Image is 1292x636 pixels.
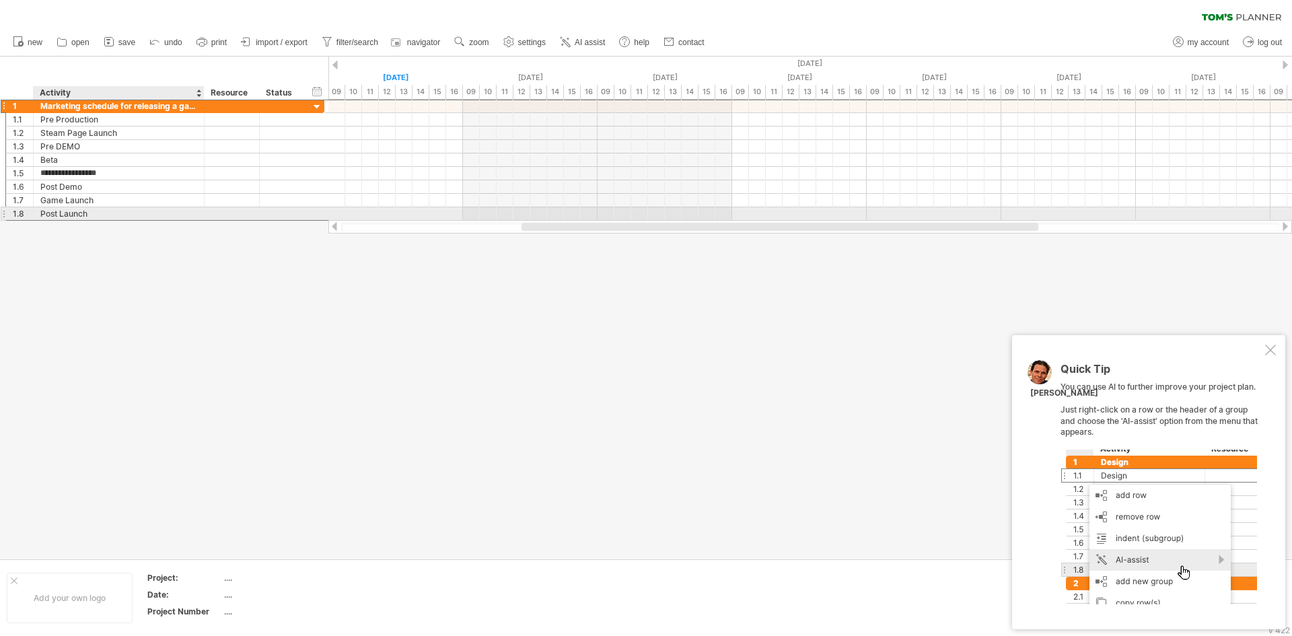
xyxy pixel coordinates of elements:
[900,85,917,99] div: 11
[749,85,766,99] div: 10
[345,85,362,99] div: 10
[40,100,197,112] div: Marketing schedule for releasing a game
[469,38,489,47] span: zoom
[429,85,446,99] div: 15
[1052,85,1069,99] div: 12
[224,589,337,600] div: ....
[40,153,197,166] div: Beta
[1188,38,1229,47] span: my account
[71,38,89,47] span: open
[35,35,148,46] div: Domain: [DOMAIN_NAME]
[40,127,197,139] div: Steam Page Launch
[1203,85,1220,99] div: 13
[193,34,231,51] a: print
[557,34,609,51] a: AI assist
[362,85,379,99] div: 11
[867,71,1001,85] div: Tuesday, 16 September 2025
[13,153,33,166] div: 1.4
[40,86,196,100] div: Activity
[1061,363,1262,382] div: Quick Tip
[575,38,605,47] span: AI assist
[616,34,653,51] a: help
[238,34,312,51] a: import / export
[884,85,900,99] div: 10
[13,180,33,193] div: 1.6
[22,35,32,46] img: website_grey.svg
[407,38,440,47] span: navigator
[22,22,32,32] img: logo_orange.svg
[1240,34,1286,51] a: log out
[147,572,221,584] div: Project:
[614,85,631,99] div: 10
[850,85,867,99] div: 16
[917,85,934,99] div: 12
[164,38,182,47] span: undo
[328,71,463,85] div: Friday, 12 September 2025
[631,85,648,99] div: 11
[146,34,186,51] a: undo
[732,71,867,85] div: Monday, 15 September 2025
[36,78,47,89] img: tab_domain_overview_orange.svg
[1237,85,1254,99] div: 15
[984,85,1001,99] div: 16
[40,113,197,126] div: Pre Production
[1268,625,1290,635] div: v 422
[783,85,799,99] div: 12
[318,34,382,51] a: filter/search
[13,127,33,139] div: 1.2
[934,85,951,99] div: 13
[9,34,46,51] a: new
[38,22,66,32] div: v 4.0.25
[530,85,547,99] div: 13
[1170,85,1186,99] div: 11
[1061,363,1262,604] div: You can use AI to further improve your project plan. Just right-click on a row or the header of a...
[480,85,497,99] div: 10
[634,38,649,47] span: help
[1119,85,1136,99] div: 16
[211,38,227,47] span: print
[147,589,221,600] div: Date:
[28,38,42,47] span: new
[715,85,732,99] div: 16
[7,573,133,623] div: Add your own logo
[867,85,884,99] div: 09
[396,85,412,99] div: 13
[379,85,396,99] div: 12
[256,38,308,47] span: import / export
[1085,85,1102,99] div: 14
[40,194,197,207] div: Game Launch
[336,38,378,47] span: filter/search
[598,85,614,99] div: 09
[833,85,850,99] div: 15
[513,85,530,99] div: 12
[1001,85,1018,99] div: 09
[951,85,968,99] div: 14
[412,85,429,99] div: 14
[598,71,732,85] div: Sunday, 14 September 2025
[648,85,665,99] div: 12
[799,85,816,99] div: 13
[118,38,135,47] span: save
[564,85,581,99] div: 15
[328,85,345,99] div: 09
[1069,85,1085,99] div: 13
[1254,85,1270,99] div: 16
[53,34,94,51] a: open
[1153,85,1170,99] div: 10
[134,78,145,89] img: tab_keywords_by_traffic_grey.svg
[13,167,33,180] div: 1.5
[1102,85,1119,99] div: 15
[224,606,337,617] div: ....
[51,79,120,88] div: Domain Overview
[13,100,33,112] div: 1
[500,34,550,51] a: settings
[266,86,295,100] div: Status
[497,85,513,99] div: 11
[1030,388,1098,399] div: [PERSON_NAME]
[698,85,715,99] div: 15
[40,207,197,220] div: Post Launch
[224,572,337,584] div: ....
[451,34,493,51] a: zoom
[518,38,546,47] span: settings
[13,194,33,207] div: 1.7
